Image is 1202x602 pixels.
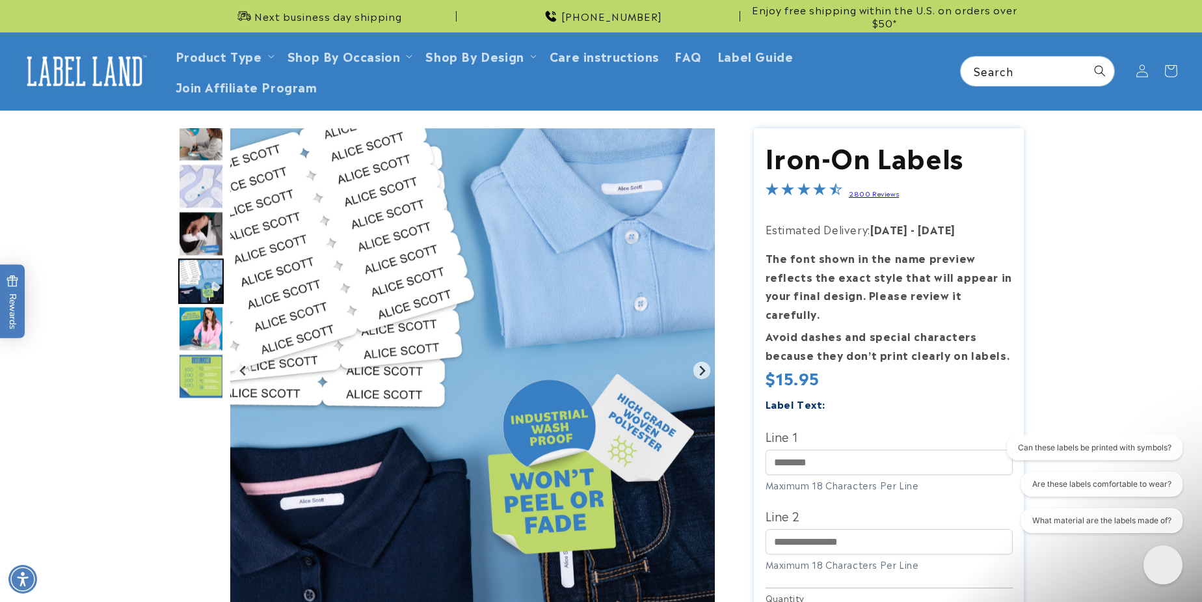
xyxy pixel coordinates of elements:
[1086,57,1114,85] button: Search
[418,40,541,71] summary: Shop By Design
[766,139,1013,173] h1: Iron-On Labels
[178,258,224,304] img: Iron-On Labels - Label Land
[8,565,37,594] div: Accessibility Menu
[766,220,1013,239] p: Estimated Delivery:
[168,71,325,102] a: Join Affiliate Program
[766,328,1010,363] strong: Avoid dashes and special characters because they don’t print clearly on labels.
[918,221,955,237] strong: [DATE]
[176,47,262,64] a: Product Type
[561,10,662,23] span: [PHONE_NUMBER]
[710,40,801,71] a: Label Guide
[178,211,224,256] div: Go to slide 8
[745,3,1024,29] span: Enjoy free shipping within the U.S. on orders over $50*
[425,47,524,64] a: Shop By Design
[287,48,401,63] span: Shop By Occasion
[178,258,224,304] div: Go to slide 9
[178,163,224,209] div: Go to slide 7
[15,46,155,96] a: Label Land
[178,353,224,399] img: Iron-On Labels - Label Land
[178,163,224,209] img: Iron-On Labels - Label Land
[168,40,280,71] summary: Product Type
[235,362,252,379] button: Previous slide
[254,10,402,23] span: Next business day shipping
[667,40,710,71] a: FAQ
[7,275,19,329] span: Rewards
[989,435,1189,543] iframe: Gorgias live chat conversation starters
[20,51,150,91] img: Label Land
[176,79,317,94] span: Join Affiliate Program
[766,184,842,200] span: 4.5-star overall rating
[717,48,794,63] span: Label Guide
[766,558,1013,571] div: Maximum 18 Characters Per Line
[674,48,702,63] span: FAQ
[766,478,1013,492] div: Maximum 18 Characters Per Line
[766,426,1013,446] label: Line 1
[178,116,224,161] div: Go to slide 6
[766,250,1012,322] strong: The font shown in the name preview reflects the exact style that will appear in your final design...
[550,48,659,63] span: Care instructions
[280,40,418,71] summary: Shop By Occasion
[766,396,826,411] label: Label Text:
[178,116,224,161] img: Iron-On Labels - Label Land
[178,211,224,256] img: Iron-On Labels - Label Land
[178,306,224,351] img: Iron-On Labels - Label Land
[178,353,224,399] div: Go to slide 11
[542,40,667,71] a: Care instructions
[870,221,908,237] strong: [DATE]
[766,505,1013,526] label: Line 2
[1137,541,1189,589] iframe: Gorgias live chat messenger
[766,366,820,389] span: $15.95
[911,221,915,237] strong: -
[693,362,711,379] button: Next slide
[178,306,224,351] div: Go to slide 10
[849,189,899,198] a: 2800 Reviews - open in a new tab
